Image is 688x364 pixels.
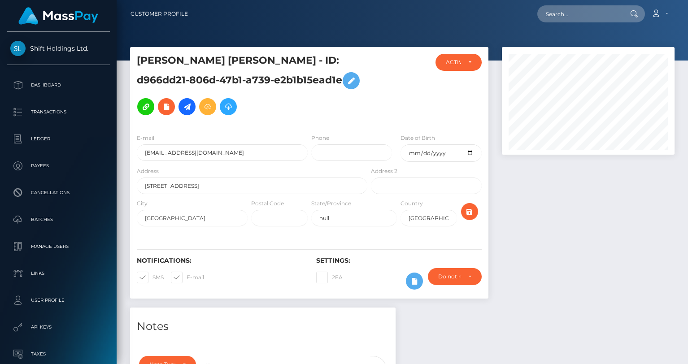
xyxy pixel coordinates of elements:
[137,134,154,142] label: E-mail
[10,294,106,307] p: User Profile
[137,272,164,283] label: SMS
[10,186,106,199] p: Cancellations
[401,199,423,208] label: Country
[10,132,106,146] p: Ledger
[537,5,622,22] input: Search...
[137,199,148,208] label: City
[7,208,110,231] a: Batches
[137,319,389,334] h4: Notes
[251,199,284,208] label: Postal Code
[435,54,482,71] button: ACTIVE
[171,272,204,283] label: E-mail
[10,267,106,280] p: Links
[7,316,110,338] a: API Keys
[7,235,110,258] a: Manage Users
[10,347,106,361] p: Taxes
[10,78,106,92] p: Dashboard
[7,101,110,123] a: Transactions
[10,240,106,253] p: Manage Users
[7,44,110,52] span: Shift Holdings Ltd.
[179,98,196,115] a: Initiate Payout
[10,41,26,56] img: Shift Holdings Ltd.
[10,213,106,226] p: Batches
[7,262,110,285] a: Links
[18,7,98,25] img: MassPay Logo
[428,268,482,285] button: Do not require
[316,257,482,264] h6: Settings:
[311,134,329,142] label: Phone
[311,199,351,208] label: State/Province
[316,272,343,283] label: 2FA
[7,128,110,150] a: Ledger
[7,182,110,204] a: Cancellations
[10,105,106,119] p: Transactions
[10,159,106,173] p: Payees
[137,54,362,120] h5: [PERSON_NAME] [PERSON_NAME] - ID: d966dd21-806d-47b1-a739-e2b1b15ead1e
[131,4,188,23] a: Customer Profile
[371,167,397,175] label: Address 2
[137,257,303,264] h6: Notifications:
[7,155,110,177] a: Payees
[438,273,461,280] div: Do not require
[137,167,159,175] label: Address
[401,134,435,142] label: Date of Birth
[10,321,106,334] p: API Keys
[7,74,110,96] a: Dashboard
[7,289,110,312] a: User Profile
[446,59,461,66] div: ACTIVE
